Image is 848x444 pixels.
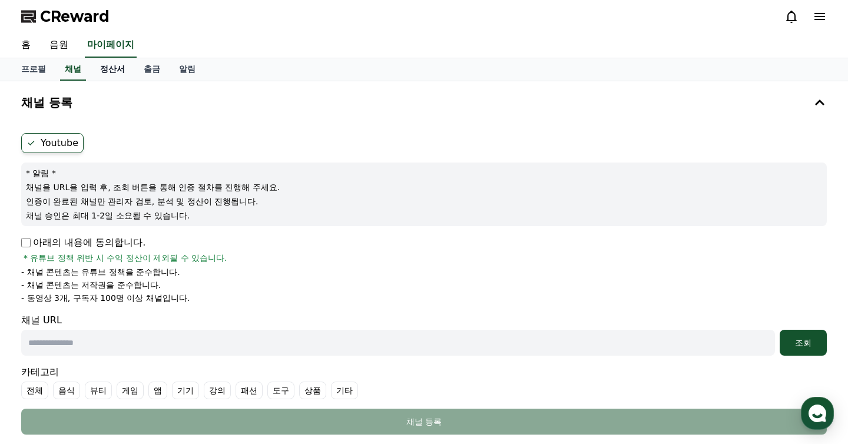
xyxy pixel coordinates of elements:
[40,33,78,58] a: 음원
[21,96,72,109] h4: 채널 등록
[21,365,827,399] div: 카테고리
[85,33,137,58] a: 마이페이지
[182,364,196,373] span: 설정
[331,382,358,399] label: 기타
[85,382,112,399] label: 뷰티
[134,58,170,81] a: 출금
[16,86,832,119] button: 채널 등록
[108,365,122,374] span: 대화
[26,196,822,207] p: 인증이 완료된 채널만 관리자 검토, 분석 및 정산이 진행됩니다.
[152,346,226,376] a: 설정
[236,382,263,399] label: 패션
[299,382,326,399] label: 상품
[45,416,803,428] div: 채널 등록
[170,58,205,81] a: 알림
[267,382,294,399] label: 도구
[21,133,84,153] label: Youtube
[21,382,48,399] label: 전체
[37,364,44,373] span: 홈
[21,279,161,291] p: - 채널 콘텐츠는 저작권을 준수합니다.
[40,7,110,26] span: CReward
[53,382,80,399] label: 음식
[204,382,231,399] label: 강의
[117,382,144,399] label: 게임
[21,7,110,26] a: CReward
[21,236,145,250] p: 아래의 내용에 동의합니다.
[91,58,134,81] a: 정산서
[4,346,78,376] a: 홈
[24,252,227,264] span: * 유튜브 정책 위반 시 수익 정산이 제외될 수 있습니다.
[780,330,827,356] button: 조회
[60,58,86,81] a: 채널
[26,181,822,193] p: 채널을 URL을 입력 후, 조회 버튼을 통해 인증 절차를 진행해 주세요.
[172,382,199,399] label: 기기
[21,292,190,304] p: - 동영상 3개, 구독자 100명 이상 채널입니다.
[784,337,822,349] div: 조회
[21,266,180,278] p: - 채널 콘텐츠는 유튜브 정책을 준수합니다.
[12,33,40,58] a: 홈
[148,382,167,399] label: 앱
[21,313,827,356] div: 채널 URL
[12,58,55,81] a: 프로필
[78,346,152,376] a: 대화
[26,210,822,221] p: 채널 승인은 최대 1-2일 소요될 수 있습니다.
[21,409,827,435] button: 채널 등록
